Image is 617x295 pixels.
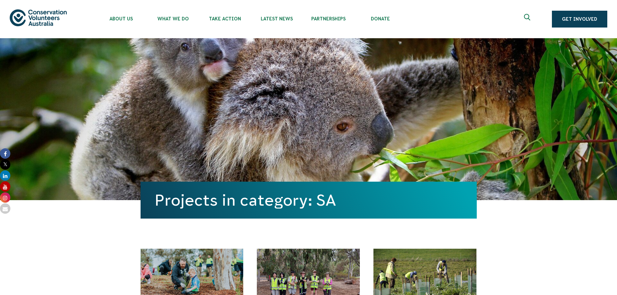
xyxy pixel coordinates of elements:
[155,191,463,209] h1: Projects in category: SA
[199,16,251,21] span: Take Action
[303,16,354,21] span: Partnerships
[354,16,406,21] span: Donate
[552,11,607,28] a: Get Involved
[524,14,532,24] span: Expand search box
[520,11,536,27] button: Expand search box Close search box
[95,16,147,21] span: About Us
[147,16,199,21] span: What We Do
[10,9,67,26] img: logo.svg
[251,16,303,21] span: Latest News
